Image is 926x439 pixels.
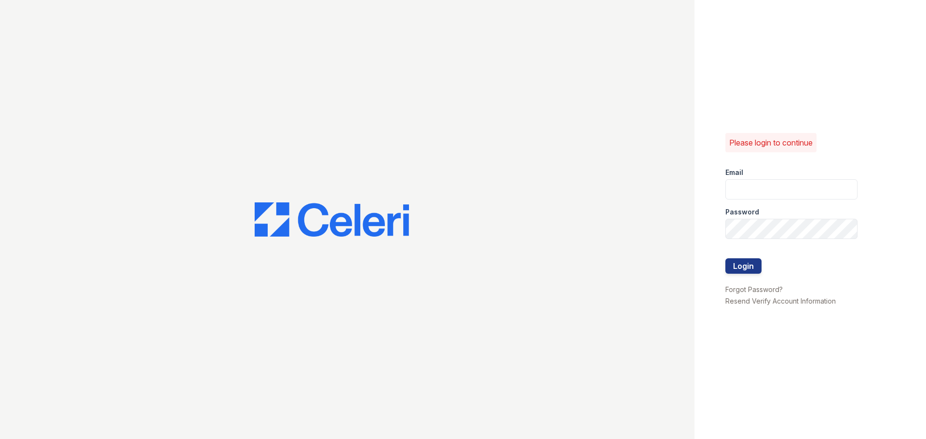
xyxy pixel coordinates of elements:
label: Email [725,168,743,177]
a: Forgot Password? [725,285,783,293]
p: Please login to continue [729,137,813,148]
label: Password [725,207,759,217]
a: Resend Verify Account Information [725,297,836,305]
img: CE_Logo_Blue-a8612792a0a2168367f1c8372b55b34899dd931a85d93a1a3d3e32e68fde9ad4.png [255,202,409,237]
button: Login [725,258,762,274]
